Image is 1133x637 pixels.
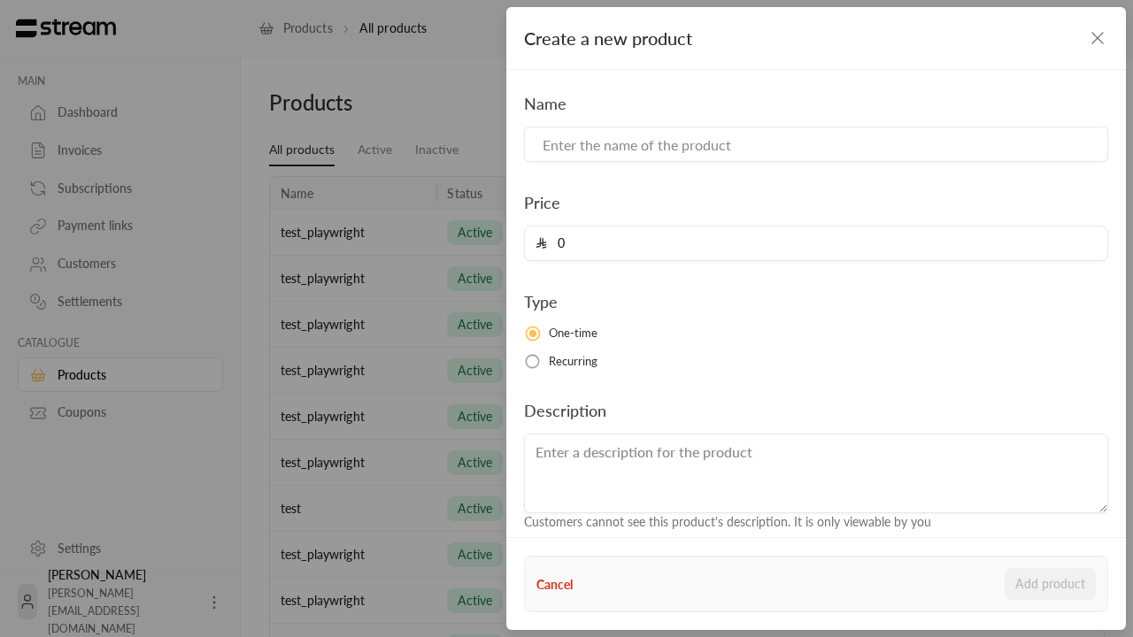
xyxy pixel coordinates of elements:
[524,514,931,529] span: Customers cannot see this product's description. It is only viewable by you
[524,190,560,215] label: Price
[547,226,1097,260] input: Enter the price for the product
[524,91,566,116] label: Name
[549,353,598,371] span: Recurring
[536,575,573,594] button: Cancel
[524,289,558,314] label: Type
[524,127,1108,162] input: Enter the name of the product
[524,398,606,423] label: Description
[524,27,692,49] span: Create a new product
[549,325,598,342] span: One-time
